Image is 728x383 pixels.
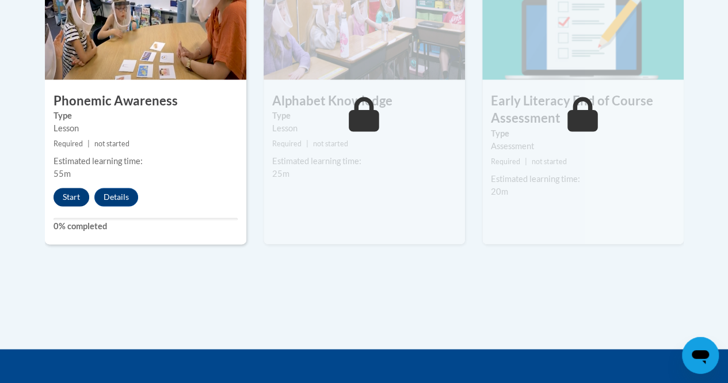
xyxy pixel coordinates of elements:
[272,139,302,148] span: Required
[94,188,138,206] button: Details
[491,140,675,153] div: Assessment
[54,188,89,206] button: Start
[94,139,129,148] span: not started
[54,220,238,233] label: 0% completed
[272,122,456,135] div: Lesson
[272,169,289,179] span: 25m
[532,157,567,166] span: not started
[87,139,90,148] span: |
[491,173,675,185] div: Estimated learning time:
[272,155,456,168] div: Estimated learning time:
[306,139,308,148] span: |
[264,92,465,110] h3: Alphabet Knowledge
[272,109,456,122] label: Type
[313,139,348,148] span: not started
[54,109,238,122] label: Type
[54,139,83,148] span: Required
[54,155,238,168] div: Estimated learning time:
[54,122,238,135] div: Lesson
[54,169,71,179] span: 55m
[491,187,508,196] span: 20m
[482,92,684,128] h3: Early Literacy End of Course Assessment
[525,157,527,166] span: |
[491,127,675,140] label: Type
[682,337,719,374] iframe: Button to launch messaging window
[491,157,520,166] span: Required
[45,92,246,110] h3: Phonemic Awareness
